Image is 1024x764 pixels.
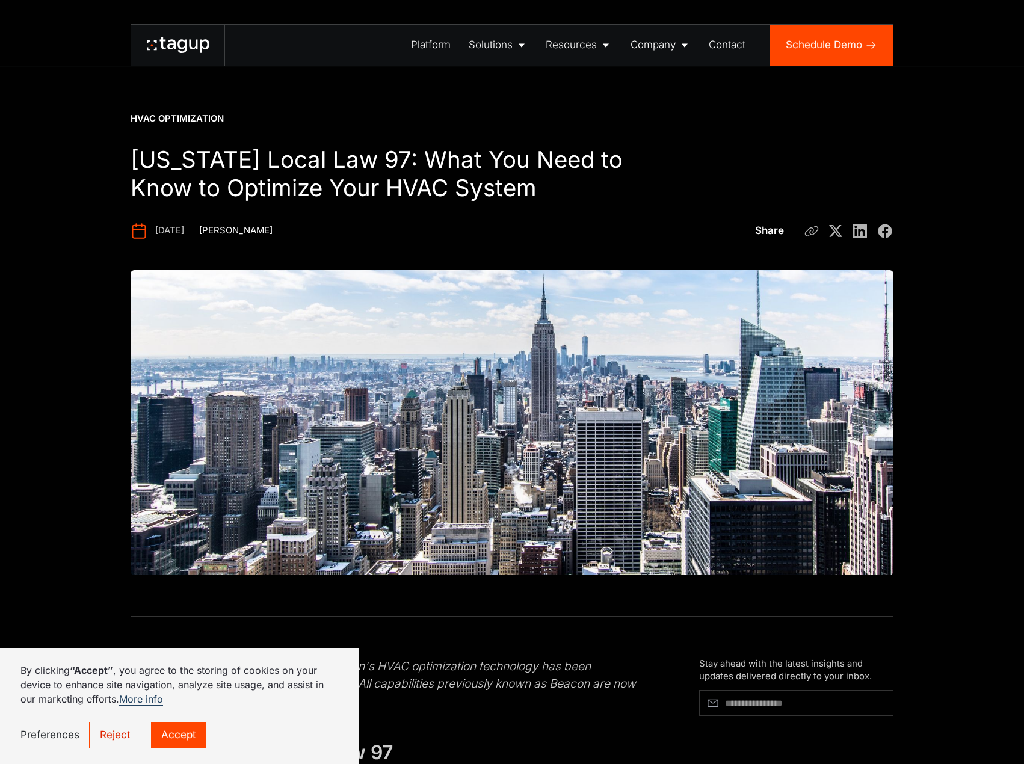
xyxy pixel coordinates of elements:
div: [DATE] [155,224,184,237]
a: Solutions [460,25,537,66]
iframe: reCAPTCHA [699,721,827,754]
a: More info [119,693,163,706]
div: Solutions [469,37,513,53]
a: Contact [700,25,754,66]
a: Accept [151,722,206,748]
div: HVAC Optimization [131,112,224,125]
a: Schedule Demo [770,25,893,66]
h1: [US_STATE] Local Law 97: What You Need to Know to Optimize Your HVAC System [131,146,639,202]
a: Company [621,25,700,66]
a: Preferences [20,722,79,748]
div: Schedule Demo [786,37,862,53]
div: Contact [709,37,745,53]
div: Company [631,37,676,53]
p: By clicking , you agree to the storing of cookies on your device to enhance site navigation, anal... [20,663,338,706]
strong: “Accept” [70,664,113,676]
div: Resources [546,37,597,53]
a: Resources [537,25,621,66]
a: Platform [402,25,460,66]
div: Stay ahead with the latest insights and updates delivered directly to your inbox. [699,658,893,683]
em: Editor's Note: Since this publication, Beacon's HVAC optimization technology has been integrated ... [131,659,636,707]
a: Reject [89,722,141,749]
div: [PERSON_NAME] [199,224,273,237]
div: Share [755,223,784,239]
div: Platform [411,37,451,53]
